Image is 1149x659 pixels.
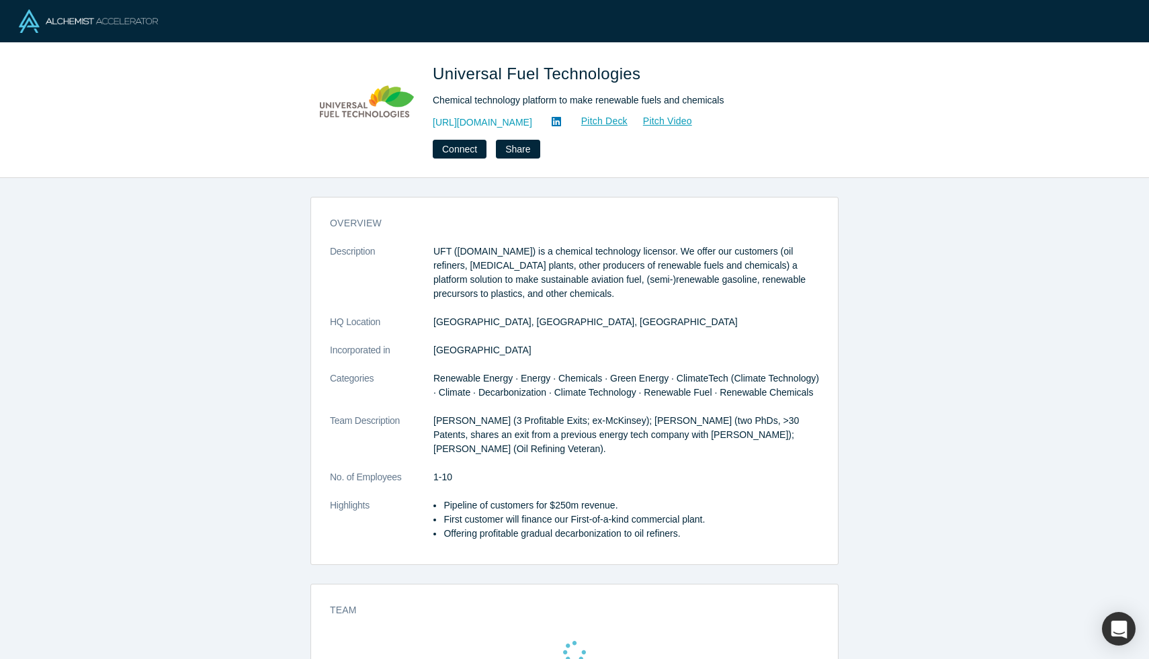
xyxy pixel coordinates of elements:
[433,93,809,107] div: Chemical technology platform to make renewable fuels and chemicals
[433,116,532,130] a: [URL][DOMAIN_NAME]
[330,498,433,555] dt: Highlights
[330,343,433,371] dt: Incorporated in
[566,114,628,129] a: Pitch Deck
[433,245,819,301] p: UFT ([DOMAIN_NAME]) is a chemical technology licensor. We offer our customers (oil refiners, [MED...
[433,373,819,398] span: Renewable Energy · Energy · Chemicals · Green Energy · ClimateTech (Climate Technology) · Climate...
[433,140,486,159] button: Connect
[433,470,819,484] dd: 1-10
[433,343,819,357] dd: [GEOGRAPHIC_DATA]
[330,603,800,617] h3: Team
[330,371,433,414] dt: Categories
[19,9,158,33] img: Alchemist Logo
[330,216,800,230] h3: overview
[496,140,540,159] button: Share
[443,527,819,541] li: Offering profitable gradual decarbonization to oil refiners.
[320,62,414,156] img: Universal Fuel Technologies's Logo
[330,315,433,343] dt: HQ Location
[628,114,693,129] a: Pitch Video
[330,470,433,498] dt: No. of Employees
[433,64,645,83] span: Universal Fuel Technologies
[443,498,819,513] li: Pipeline of customers for $250m revenue.
[330,414,433,470] dt: Team Description
[433,414,819,456] p: [PERSON_NAME] (3 Profitable Exits; ex-McKinsey); [PERSON_NAME] (two PhDs, >30 Patents, shares an ...
[443,513,819,527] li: First customer will finance our First-of-a-kind commercial plant.
[433,315,819,329] dd: [GEOGRAPHIC_DATA], [GEOGRAPHIC_DATA], [GEOGRAPHIC_DATA]
[330,245,433,315] dt: Description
